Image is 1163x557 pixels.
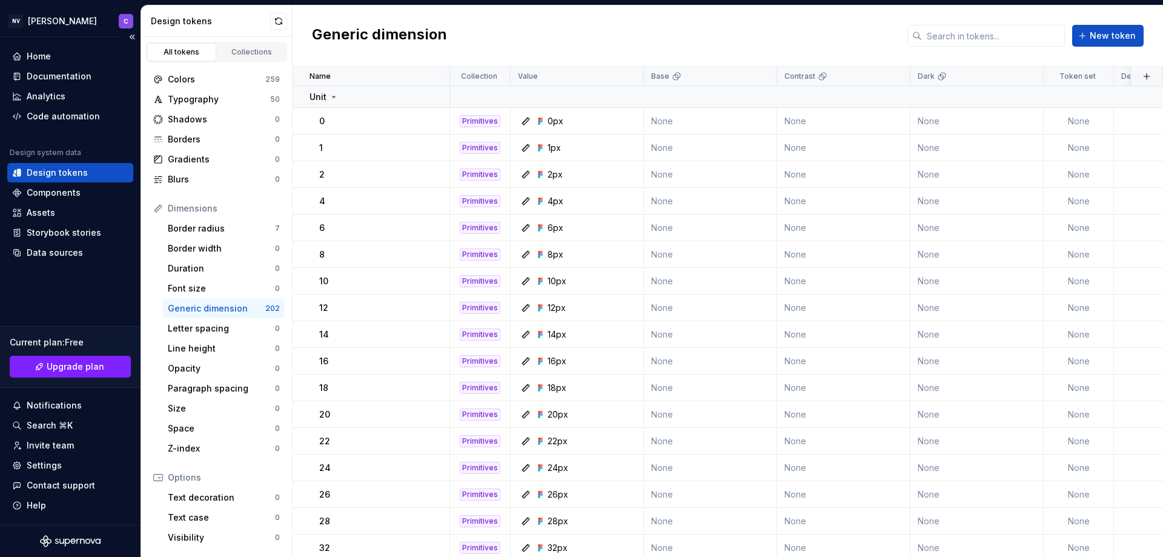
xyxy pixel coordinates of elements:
div: 0 [275,264,280,273]
div: 0 [275,135,280,144]
div: 8px [548,248,563,261]
div: 20px [548,409,568,421]
a: Size0 [163,399,285,418]
div: Settings [27,459,62,472]
td: None [644,295,777,321]
div: 50 [270,95,280,104]
a: Code automation [7,107,133,126]
td: None [644,215,777,241]
div: Visibility [168,532,275,544]
a: Space0 [163,419,285,438]
p: 14 [319,329,329,341]
td: None [644,455,777,481]
div: Data sources [27,247,83,259]
div: 0 [275,493,280,502]
div: 1px [548,142,561,154]
div: 18px [548,382,566,394]
div: 0 [275,404,280,413]
p: 26 [319,489,330,501]
td: None [1044,428,1114,455]
div: 7 [275,224,280,233]
td: None [777,295,910,321]
div: 0 [275,324,280,333]
div: C [124,16,128,26]
p: 12 [319,302,328,314]
td: None [644,348,777,375]
div: Components [27,187,81,199]
td: None [644,428,777,455]
div: 0 [275,244,280,253]
div: Primitives [460,462,500,474]
td: None [777,321,910,348]
button: Search ⌘K [7,416,133,435]
div: Help [27,499,46,512]
div: Invite team [27,439,74,452]
td: None [910,108,1044,135]
a: Generic dimension202 [163,299,285,318]
div: NV [8,14,23,28]
p: Token set [1059,72,1096,81]
a: Colors259 [148,70,285,89]
a: Home [7,47,133,66]
a: Shadows0 [148,110,285,129]
div: Design tokens [151,15,270,27]
a: Design tokens [7,163,133,182]
p: 1 [319,142,323,154]
td: None [910,401,1044,428]
p: Name [310,72,331,81]
a: Z-index0 [163,439,285,458]
td: None [910,348,1044,375]
p: 6 [319,222,325,234]
td: None [910,428,1044,455]
div: Primitives [460,302,500,314]
td: None [777,161,910,188]
td: None [1044,401,1114,428]
td: None [777,108,910,135]
span: New token [1090,30,1136,42]
p: Contrast [784,72,815,81]
a: Duration0 [163,259,285,278]
div: Primitives [460,382,500,394]
div: Primitives [460,142,500,154]
td: None [1044,161,1114,188]
div: Primitives [460,329,500,341]
a: Paragraph spacing0 [163,379,285,398]
div: Text decoration [168,492,275,504]
td: None [777,135,910,161]
p: Dark [918,72,935,81]
a: Documentation [7,67,133,86]
td: None [1044,295,1114,321]
td: None [777,508,910,535]
div: 14px [548,329,566,341]
div: Primitives [460,515,500,527]
a: Components [7,183,133,202]
td: None [644,321,777,348]
div: Design tokens [27,167,88,179]
div: Primitives [460,489,500,501]
div: Primitives [460,542,500,554]
div: 12px [548,302,566,314]
button: NV[PERSON_NAME]C [2,8,138,34]
div: Size [168,402,275,415]
p: 32 [319,542,330,554]
div: 0 [275,384,280,393]
td: None [1044,508,1114,535]
div: Collections [222,47,282,57]
button: Help [7,496,133,515]
button: New token [1072,25,1144,47]
div: Duration [168,262,275,275]
div: Primitives [460,195,500,207]
div: Assets [27,207,55,219]
a: Invite team [7,436,133,455]
div: Primitives [460,275,500,287]
td: None [1044,241,1114,268]
div: Primitives [460,248,500,261]
div: Blurs [168,173,275,185]
div: 2px [548,168,563,181]
div: Code automation [27,110,100,122]
td: None [910,161,1044,188]
p: 20 [319,409,330,421]
a: Gradients0 [148,150,285,169]
div: Z-index [168,442,275,455]
a: Borders0 [148,130,285,149]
